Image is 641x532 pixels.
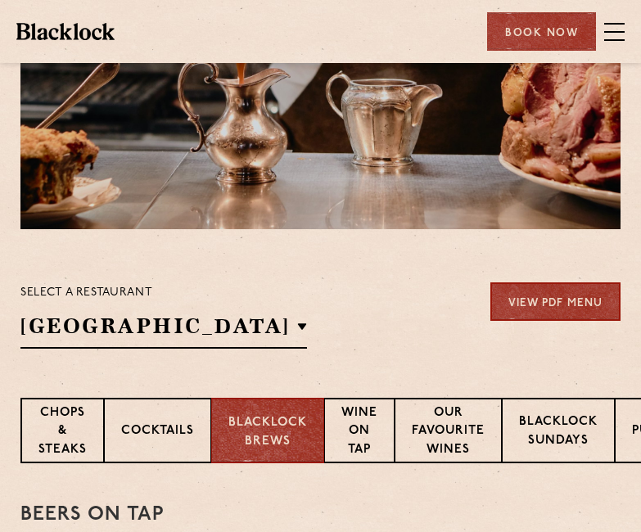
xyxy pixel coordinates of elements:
div: Book Now [487,12,596,51]
p: Select a restaurant [20,282,307,304]
p: Chops & Steaks [38,404,87,462]
p: Blacklock Sundays [519,413,598,452]
h2: [GEOGRAPHIC_DATA] [20,312,307,349]
p: Cocktails [121,422,194,443]
p: Blacklock Brews [228,414,307,451]
img: BL_Textured_Logo-footer-cropped.svg [16,23,115,39]
p: Our favourite wines [412,404,485,462]
p: Wine on Tap [341,404,377,462]
a: View PDF Menu [490,282,621,321]
h3: Beers on tap [20,504,621,525]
